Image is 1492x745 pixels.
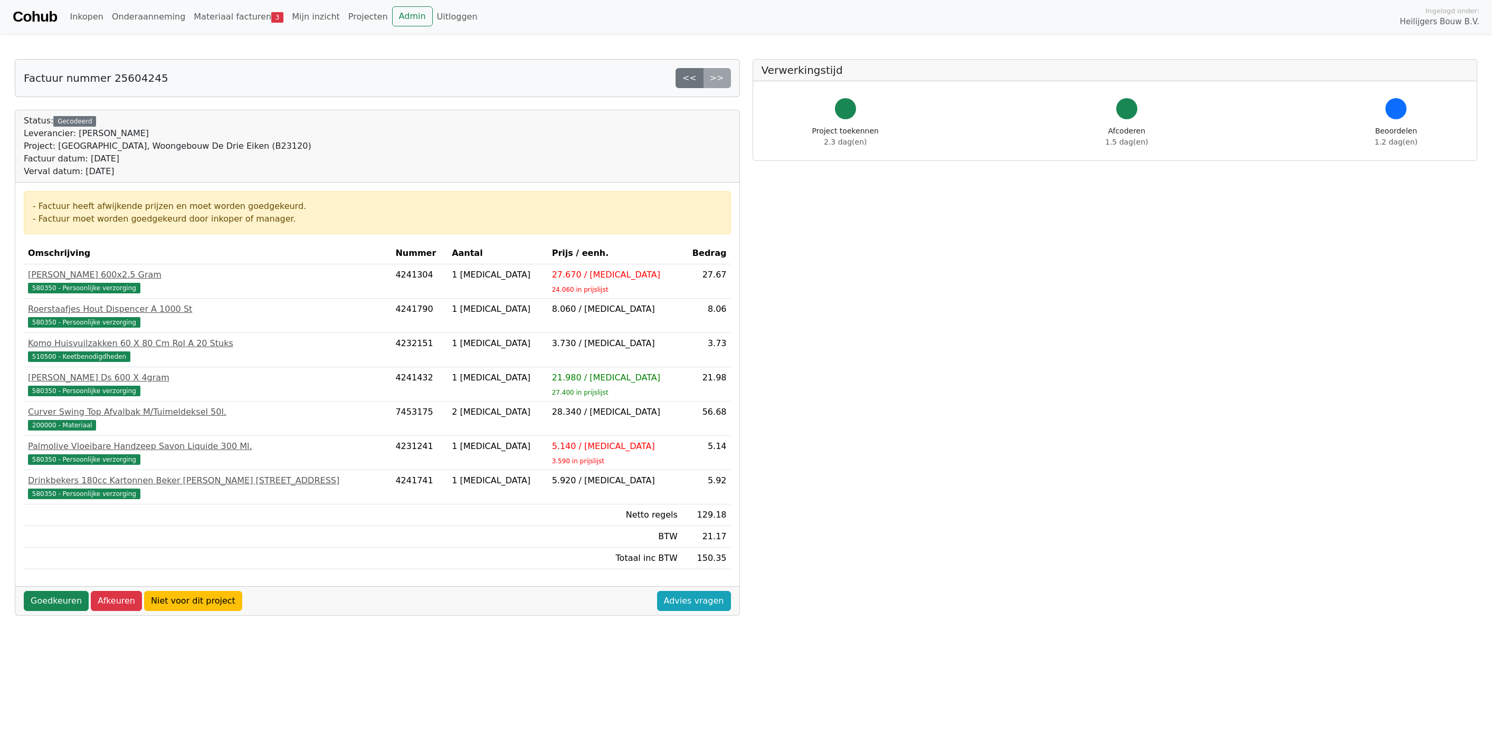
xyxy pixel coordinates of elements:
[24,591,89,611] a: Goedkeuren
[28,454,140,465] span: 580350 - Persoonlijke verzorging
[33,200,722,213] div: - Factuur heeft afwijkende prijzen en moet worden goedgekeurd.
[682,470,731,504] td: 5.92
[28,283,140,293] span: 580350 - Persoonlijke verzorging
[24,72,168,84] h5: Factuur nummer 25604245
[1105,138,1148,146] span: 1.5 dag(en)
[28,474,387,487] div: Drinkbekers 180cc Kartonnen Beker [PERSON_NAME] [STREET_ADDRESS]
[28,489,140,499] span: 580350 - Persoonlijke verzorging
[344,6,392,27] a: Projecten
[682,436,731,470] td: 5.14
[28,303,387,328] a: Roerstaafjes Hout Dispencer A 1000 St580350 - Persoonlijke verzorging
[28,337,387,362] a: Komo Huisvuilzakken 60 X 80 Cm Rol A 20 Stuks510500 - Keetbenodigdheden
[28,386,140,396] span: 580350 - Persoonlijke verzorging
[552,406,678,418] div: 28.340 / [MEDICAL_DATA]
[452,303,544,316] div: 1 [MEDICAL_DATA]
[452,269,544,281] div: 1 [MEDICAL_DATA]
[28,440,387,465] a: Palmolive Vloeibare Handzeep Savon Liquide 300 Ml.580350 - Persoonlijke verzorging
[28,420,96,431] span: 200000 - Materiaal
[108,6,189,27] a: Onderaanneming
[552,371,678,384] div: 21.980 / [MEDICAL_DATA]
[548,504,682,526] td: Netto regels
[682,299,731,333] td: 8.06
[28,269,387,281] div: [PERSON_NAME] 600x2.5 Gram
[548,243,682,264] th: Prijs / eenh.
[391,470,448,504] td: 4241741
[28,351,130,362] span: 510500 - Keetbenodigdheden
[1105,126,1148,148] div: Afcoderen
[552,440,678,453] div: 5.140 / [MEDICAL_DATA]
[28,406,387,431] a: Curver Swing Top Afvalbak M/Tuimeldeksel 50l.200000 - Materiaal
[1400,16,1479,28] span: Heilijgers Bouw B.V.
[548,548,682,569] td: Totaal inc BTW
[682,243,731,264] th: Bedrag
[24,127,311,140] div: Leverancier: [PERSON_NAME]
[65,6,107,27] a: Inkopen
[28,371,387,397] a: [PERSON_NAME] Ds 600 X 4gram580350 - Persoonlijke verzorging
[28,337,387,350] div: Komo Huisvuilzakken 60 X 80 Cm Rol A 20 Stuks
[452,337,544,350] div: 1 [MEDICAL_DATA]
[812,126,879,148] div: Project toekennen
[391,402,448,436] td: 7453175
[824,138,867,146] span: 2.3 dag(en)
[682,402,731,436] td: 56.68
[391,264,448,299] td: 4241304
[392,6,433,26] a: Admin
[28,474,387,500] a: Drinkbekers 180cc Kartonnen Beker [PERSON_NAME] [STREET_ADDRESS]580350 - Persoonlijke verzorging
[682,367,731,402] td: 21.98
[391,299,448,333] td: 4241790
[391,333,448,367] td: 4232151
[24,243,391,264] th: Omschrijving
[28,371,387,384] div: [PERSON_NAME] Ds 600 X 4gram
[448,243,548,264] th: Aantal
[762,64,1469,77] h5: Verwerkingstijd
[28,269,387,294] a: [PERSON_NAME] 600x2.5 Gram580350 - Persoonlijke verzorging
[28,440,387,453] div: Palmolive Vloeibare Handzeep Savon Liquide 300 Ml.
[682,526,731,548] td: 21.17
[552,303,678,316] div: 8.060 / [MEDICAL_DATA]
[24,152,311,165] div: Factuur datum: [DATE]
[552,457,604,465] sub: 3.590 in prijslijst
[28,406,387,418] div: Curver Swing Top Afvalbak M/Tuimeldeksel 50l.
[552,337,678,350] div: 3.730 / [MEDICAL_DATA]
[682,504,731,526] td: 129.18
[452,440,544,453] div: 1 [MEDICAL_DATA]
[552,474,678,487] div: 5.920 / [MEDICAL_DATA]
[452,371,544,384] div: 1 [MEDICAL_DATA]
[144,591,242,611] a: Niet voor dit project
[452,406,544,418] div: 2 [MEDICAL_DATA]
[676,68,704,88] a: <<
[1375,126,1418,148] div: Beoordelen
[391,243,448,264] th: Nummer
[682,333,731,367] td: 3.73
[13,4,57,30] a: Cohub
[271,12,283,23] span: 3
[391,367,448,402] td: 4241432
[24,165,311,178] div: Verval datum: [DATE]
[91,591,142,611] a: Afkeuren
[452,474,544,487] div: 1 [MEDICAL_DATA]
[433,6,482,27] a: Uitloggen
[682,548,731,569] td: 150.35
[552,269,678,281] div: 27.670 / [MEDICAL_DATA]
[657,591,731,611] a: Advies vragen
[552,389,609,396] sub: 27.400 in prijslijst
[552,286,609,293] sub: 24.060 in prijslijst
[288,6,344,27] a: Mijn inzicht
[1375,138,1418,146] span: 1.2 dag(en)
[391,436,448,470] td: 4231241
[682,264,731,299] td: 27.67
[24,140,311,152] div: Project: [GEOGRAPHIC_DATA], Woongebouw De Drie Eiken (B23120)
[28,303,387,316] div: Roerstaafjes Hout Dispencer A 1000 St
[33,213,722,225] div: - Factuur moet worden goedgekeurd door inkoper of manager.
[548,526,682,548] td: BTW
[28,317,140,328] span: 580350 - Persoonlijke verzorging
[24,114,311,178] div: Status:
[53,116,96,127] div: Gecodeerd
[189,6,288,27] a: Materiaal facturen3
[1426,6,1479,16] span: Ingelogd onder:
